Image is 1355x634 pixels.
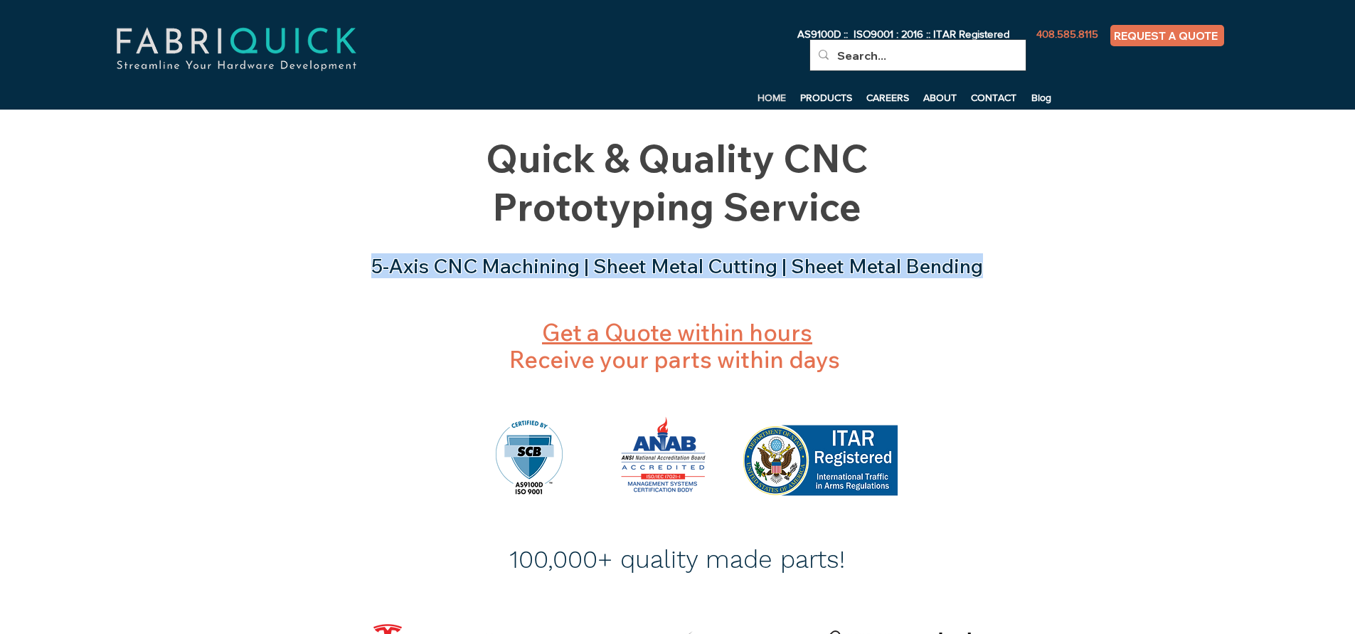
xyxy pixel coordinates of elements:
[1024,87,1058,108] a: Blog
[793,87,859,108] a: PRODUCTS
[859,87,916,108] a: CAREERS
[486,134,868,231] span: Quick & Quality CNC Prototyping Service
[964,87,1024,108] a: CONTACT
[1110,25,1224,46] a: REQUEST A QUOTE
[837,40,996,71] input: Search...
[371,253,983,278] span: 5-Axis CNC Machining | Sheet Metal Cutting | Sheet Metal Bending
[509,544,845,574] span: 100,000+ quality made parts!
[964,87,1024,108] p: CONTACT
[64,11,408,87] img: fabriquick-logo-colors-adjusted.png
[1036,28,1098,40] span: 408.585.8115
[797,28,1009,40] span: AS9100D :: ISO9001 : 2016 :: ITAR Registered
[750,87,793,108] a: HOME
[1114,29,1218,43] span: REQUEST A QUOTE
[542,318,812,347] a: Get a Quote within hours
[562,87,1058,108] nav: Site
[496,421,563,496] img: AS9100D and ISO 9001 Mark.png
[743,425,898,496] img: ITAR Registered.png
[615,413,713,496] img: ANAB-MS-CB-3C.png
[509,318,840,374] span: Receive your parts within days
[916,87,964,108] a: ABOUT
